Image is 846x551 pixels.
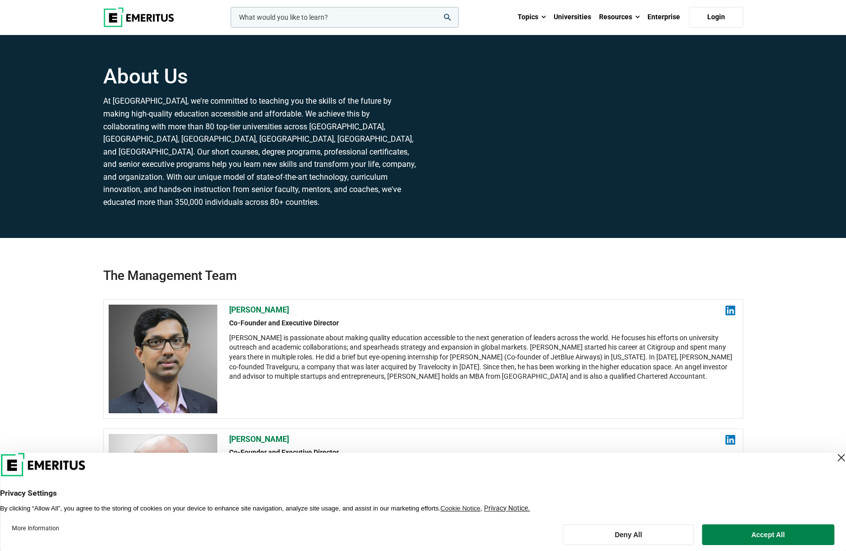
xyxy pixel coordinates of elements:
[229,434,736,445] h2: [PERSON_NAME]
[229,333,736,382] div: [PERSON_NAME] is passionate about making quality education accessible to the next generation of l...
[725,306,735,315] img: linkedin.png
[109,305,217,413] img: Ashwin-Damera-300x300-1
[229,448,736,458] h2: Co-Founder and Executive Director
[429,65,743,220] iframe: YouTube video player
[229,318,736,328] h2: Co-Founder and Executive Director
[725,435,735,445] img: linkedin.png
[229,305,736,315] h2: [PERSON_NAME]
[103,238,743,284] h2: The Management Team
[103,64,417,89] h1: About Us
[231,7,459,28] input: woocommerce-product-search-field-0
[109,434,217,543] img: Chaitanya-Kalipatnapu-Eruditus-300x300-1
[689,7,743,28] a: Login
[103,95,417,208] p: At [GEOGRAPHIC_DATA], we're committed to teaching you the skills of the future by making high-qua...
